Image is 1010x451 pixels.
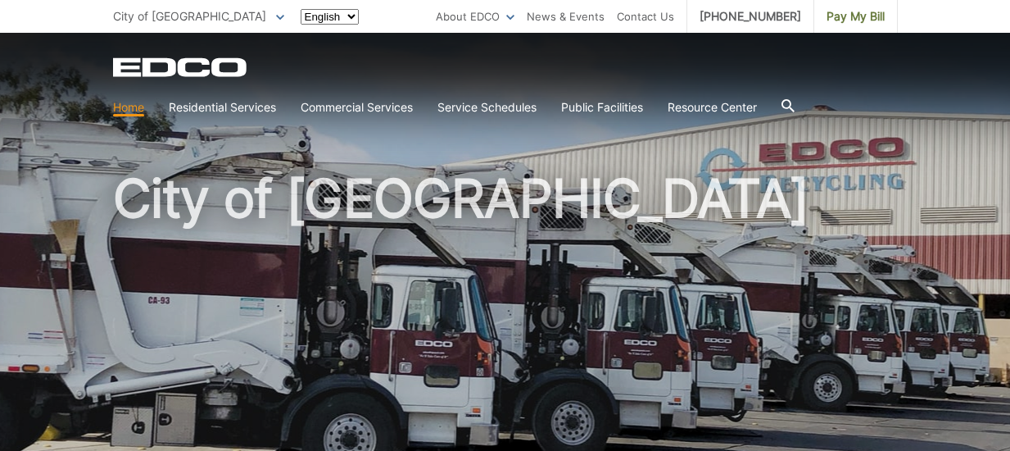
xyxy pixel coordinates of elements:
[668,98,757,116] a: Resource Center
[113,98,144,116] a: Home
[113,57,249,77] a: EDCD logo. Return to the homepage.
[169,98,276,116] a: Residential Services
[436,7,514,25] a: About EDCO
[561,98,643,116] a: Public Facilities
[437,98,537,116] a: Service Schedules
[113,9,266,23] span: City of [GEOGRAPHIC_DATA]
[617,7,674,25] a: Contact Us
[527,7,605,25] a: News & Events
[301,98,413,116] a: Commercial Services
[301,9,359,25] select: Select a language
[827,7,885,25] span: Pay My Bill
